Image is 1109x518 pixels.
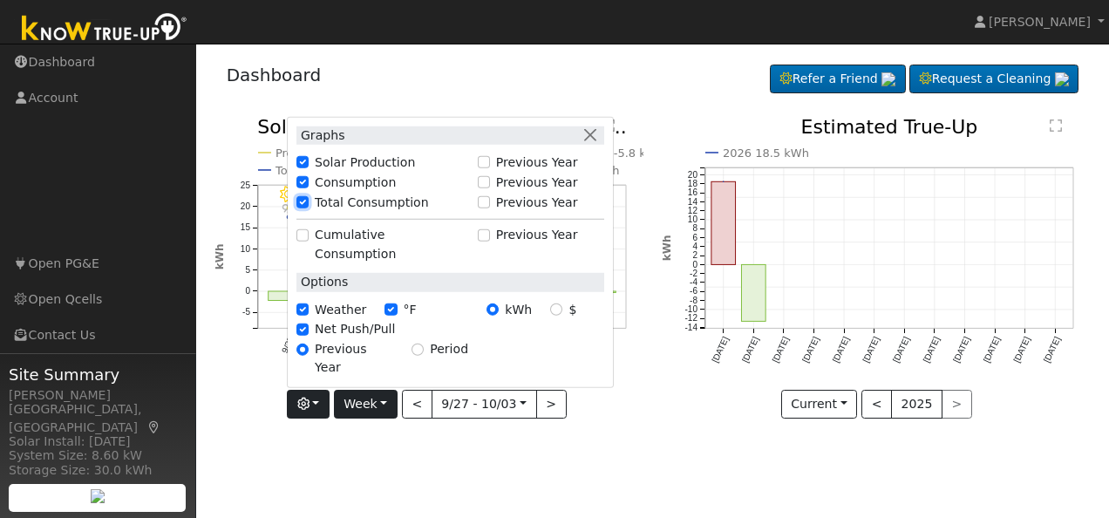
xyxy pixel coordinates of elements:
input: Previous Year [478,229,490,242]
text: 25 [240,181,250,190]
input: Period [412,344,424,356]
text: [DATE] [771,335,791,364]
text: 20 [240,201,250,211]
text: [DATE] [861,335,881,364]
text: 2 [692,251,697,261]
text: kWh [661,235,673,262]
text: 5 [245,265,250,275]
button: 9/27 - 10/03 [432,390,537,419]
text: 2026 18.5 kWh [723,147,809,160]
a: Refer a Friend [770,65,906,94]
label: Options [296,273,348,291]
img: Know True-Up [13,10,196,49]
label: $ [569,300,577,318]
button: Week [334,390,398,419]
rect: onclick="" [268,291,309,301]
circle: onclick="" [722,181,725,184]
label: Weather [315,300,366,318]
text: 4 [692,242,697,251]
label: Solar Production [315,153,415,172]
input: Consumption [296,176,309,188]
button: Current [781,390,858,419]
span: [PERSON_NAME] [989,15,1091,29]
input: Cumulative Consumption [296,229,309,242]
i: 9/27 - Clear [280,187,297,204]
text: [DATE] [800,335,820,364]
button: < [402,390,432,419]
div: [GEOGRAPHIC_DATA], [GEOGRAPHIC_DATA] [9,400,187,437]
text: [DATE] [891,335,911,364]
div: Solar Install: [DATE] [9,433,187,451]
input: Solar Production [296,156,309,168]
text: [DATE] [951,335,971,364]
label: Total Consumption [315,193,429,211]
label: Previous Year [496,193,578,211]
button: 2025 [891,390,942,419]
label: Previous Year [496,173,578,191]
label: kWh [505,300,532,318]
text: [DATE] [922,335,942,364]
text: -5 [242,308,250,317]
text: 20 [688,170,698,180]
text: Estimated True-Up [801,116,978,138]
input: Weather [296,303,309,316]
text: -4 [690,278,697,288]
label: Previous Year [496,226,578,244]
text: 10 [240,244,250,254]
text: 6 [692,233,697,242]
label: Consumption [315,173,396,191]
text: [DATE] [1012,335,1032,364]
text: [DATE] [1042,335,1062,364]
text: 8 [692,224,697,234]
text:  [1050,119,1062,133]
div: [PERSON_NAME] [9,386,187,405]
input: °F [384,303,397,316]
text: [DATE] [710,335,730,364]
img: retrieve [91,489,105,503]
text: 18 [688,179,698,188]
rect: onclick="" [711,182,736,265]
div: System Size: 8.60 kW [9,446,187,465]
a: Dashboard [227,65,322,85]
a: Map [146,420,162,434]
label: Net Push/Pull [315,320,395,338]
text: -6 [690,287,697,296]
img: retrieve [1055,72,1069,86]
input: Previous Year [478,156,490,168]
text: Production 128 kWh [276,147,390,160]
text: -12 [685,314,698,324]
label: °F [404,300,417,318]
label: Period [430,340,468,358]
text: [DATE] [831,335,851,364]
label: Previous Year [315,340,393,377]
text: -8 [690,296,697,305]
button: < [861,390,892,419]
text: [DATE] [982,335,1002,364]
input: kWh [486,303,499,316]
text: 0 [692,260,697,269]
text: 16 [688,188,698,198]
text: 0 [245,287,250,296]
text: -10 [685,304,698,314]
text: 12 [688,206,698,215]
text: Solar Production vs Consumption vs ... [257,116,627,138]
img: retrieve [881,72,895,86]
div: Storage Size: 30.0 kWh [9,461,187,480]
label: Cumulative Consumption [315,226,468,262]
text: [DATE] [740,335,760,364]
input: $ [550,303,562,316]
button: > [536,390,567,419]
text: -2 [690,269,697,278]
text: 15 [240,223,250,233]
input: Total Consumption [296,196,309,208]
text: Peak Production Hour 3.0 kWh [447,164,619,177]
label: Graphs [296,126,345,144]
text: kWh [214,244,226,270]
rect: onclick="" [575,291,616,292]
span: Site Summary [9,363,187,386]
input: Previous Year [478,176,490,188]
p: 91° [273,203,303,213]
input: Previous Year [478,196,490,208]
rect: onclick="" [742,265,766,322]
text: 10 [688,215,698,224]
